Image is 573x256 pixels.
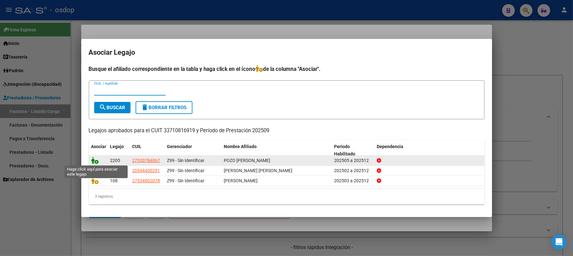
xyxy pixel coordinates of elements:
span: CUIL [132,144,142,149]
span: Z99 - Sin Identificar [167,168,205,173]
datatable-header-cell: Asociar [89,140,108,161]
button: Buscar [94,102,131,113]
mat-icon: search [99,103,107,111]
span: Gerenciador [167,144,192,149]
span: GOMEZ ASOLI MARTINA [224,178,258,183]
mat-icon: delete [141,103,149,111]
span: Z99 - Sin Identificar [167,178,205,183]
div: 3 registros [89,189,485,204]
span: 20544400291 [132,168,160,173]
h4: Busque el afiliado correspondiente en la tabla y haga click en el ícono de la columna "Asociar". [89,65,485,73]
span: Asociar [91,144,107,149]
div: 202505 a 202512 [334,157,372,164]
span: Dependencia [377,144,403,149]
p: Legajos aprobados para el CUIT 33710816919 y Período de Prestación 202509 [89,127,485,135]
span: Legajo [110,144,124,149]
span: 2205 [110,158,120,163]
datatable-header-cell: Dependencia [374,140,485,161]
datatable-header-cell: Nombre Afiliado [222,140,332,161]
datatable-header-cell: CUIL [130,140,165,161]
datatable-header-cell: Periodo Habilitado [332,140,374,161]
span: Borrar Filtros [141,105,187,110]
span: 27534802078 [132,178,160,183]
button: Borrar Filtros [136,101,192,114]
span: Nombre Afiliado [224,144,257,149]
div: 202502 a 202512 [334,167,372,174]
div: 202503 a 202512 [334,177,372,184]
span: CEBALLOS SANTIAGO SAUL [224,168,293,173]
datatable-header-cell: Gerenciador [165,140,222,161]
h2: Asociar Legajo [89,47,485,59]
span: 252 [110,168,118,173]
span: 27530784067 [132,158,160,163]
span: Periodo Habilitado [334,144,355,156]
datatable-header-cell: Legajo [108,140,130,161]
div: Open Intercom Messenger [552,234,567,250]
span: 108 [110,178,118,183]
span: Z99 - Sin Identificar [167,158,205,163]
span: POZO EMMA CATALINA [224,158,271,163]
span: Buscar [99,105,125,110]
